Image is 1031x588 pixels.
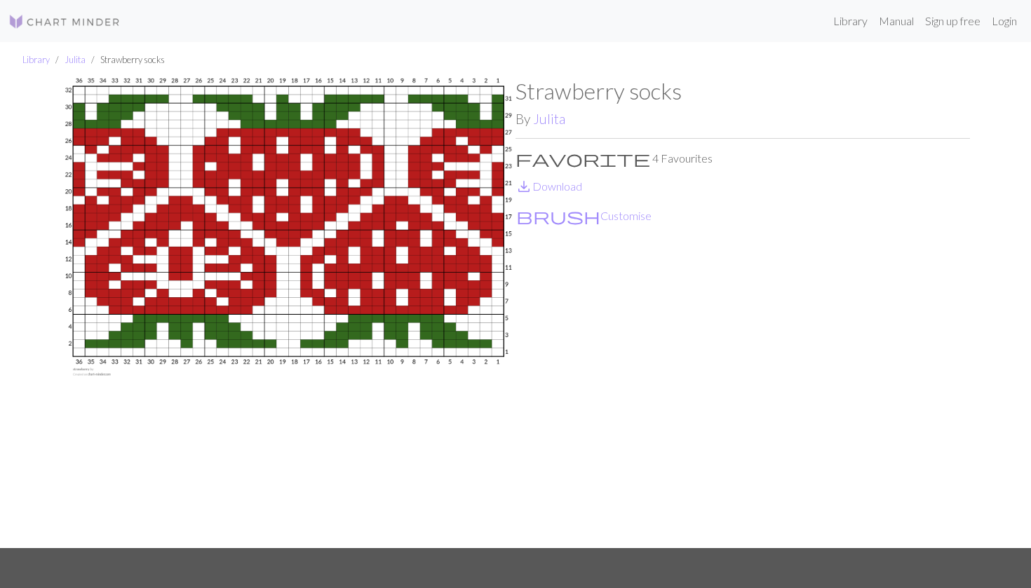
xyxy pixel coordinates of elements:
[515,179,582,193] a: DownloadDownload
[515,178,532,195] i: Download
[515,149,650,168] span: favorite
[515,111,970,127] h2: By
[828,7,873,35] a: Library
[22,54,50,65] a: Library
[515,177,532,196] span: save_alt
[873,7,919,35] a: Manual
[516,207,600,224] i: Customise
[515,150,970,167] p: 4 Favourites
[515,207,652,225] button: CustomiseCustomise
[86,53,165,67] li: Strawberry socks
[8,13,121,30] img: Logo
[61,78,515,548] img: strawberry
[986,7,1023,35] a: Login
[65,54,86,65] a: Julita
[516,206,600,226] span: brush
[515,78,970,104] h1: Strawberry socks
[515,150,650,167] i: Favourite
[919,7,986,35] a: Sign up free
[533,111,565,127] a: Julita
